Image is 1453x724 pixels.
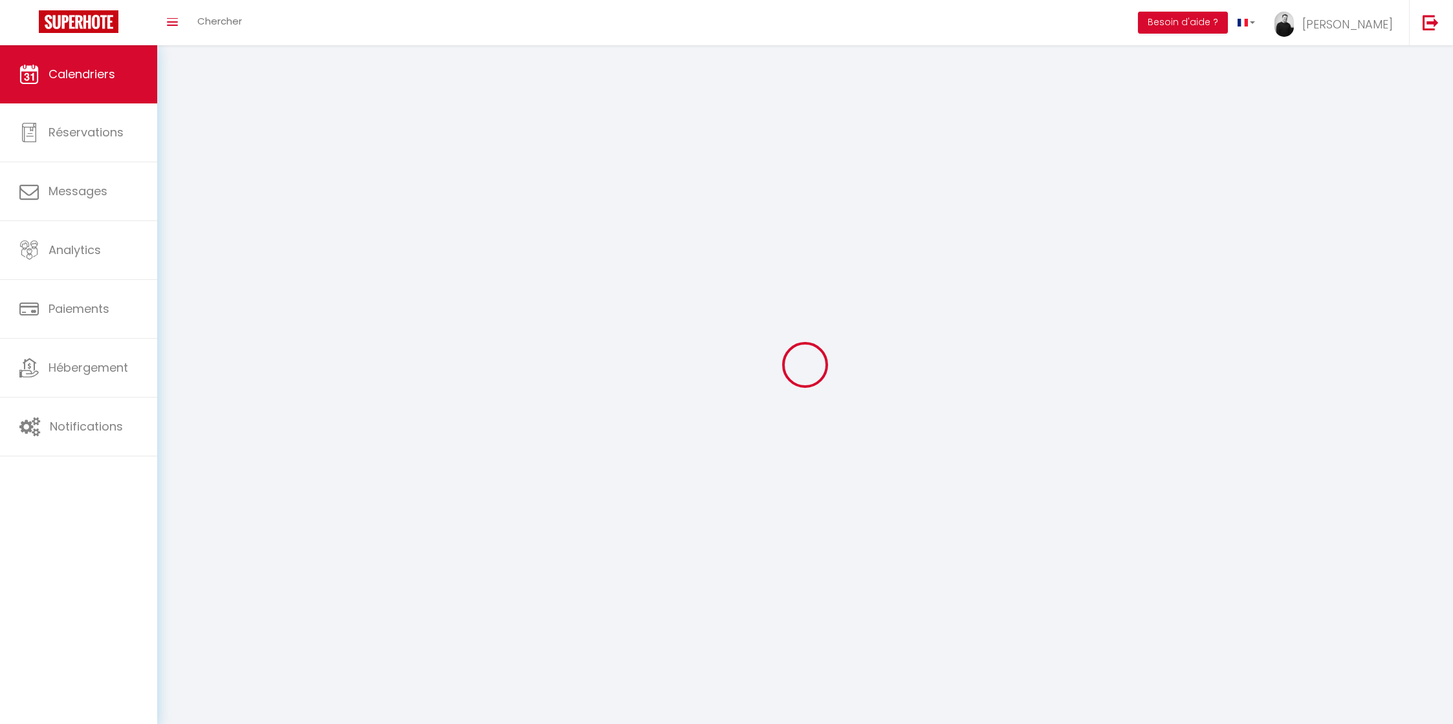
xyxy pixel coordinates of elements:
[49,301,109,317] span: Paiements
[50,418,123,434] span: Notifications
[49,183,107,199] span: Messages
[39,10,118,33] img: Super Booking
[1274,12,1294,37] img: ...
[49,66,115,82] span: Calendriers
[1302,16,1393,32] span: [PERSON_NAME]
[197,14,242,28] span: Chercher
[1138,12,1228,34] button: Besoin d'aide ?
[49,359,128,376] span: Hébergement
[49,242,101,258] span: Analytics
[1423,14,1439,30] img: logout
[49,124,124,140] span: Réservations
